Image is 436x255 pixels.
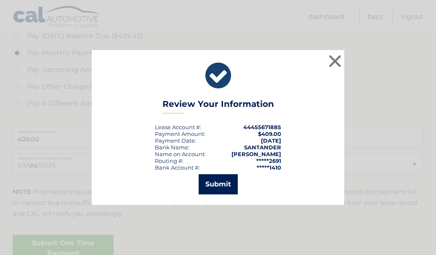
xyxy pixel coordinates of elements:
div: Lease Account #: [155,124,201,130]
div: Name on Account: [155,151,206,157]
button: × [327,53,343,69]
h3: Review Your Information [162,99,274,114]
strong: SANTANDER [244,144,281,151]
span: [DATE] [261,137,281,144]
div: Bank Name: [155,144,189,151]
strong: [PERSON_NAME] [231,151,281,157]
div: Routing #: [155,157,183,164]
div: Bank Account #: [155,164,200,171]
span: Payment Date [155,137,195,144]
div: : [155,137,196,144]
div: Payment Amount: [155,130,205,137]
span: $409.00 [258,130,281,137]
strong: 44455671885 [243,124,281,130]
button: Submit [199,174,238,194]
